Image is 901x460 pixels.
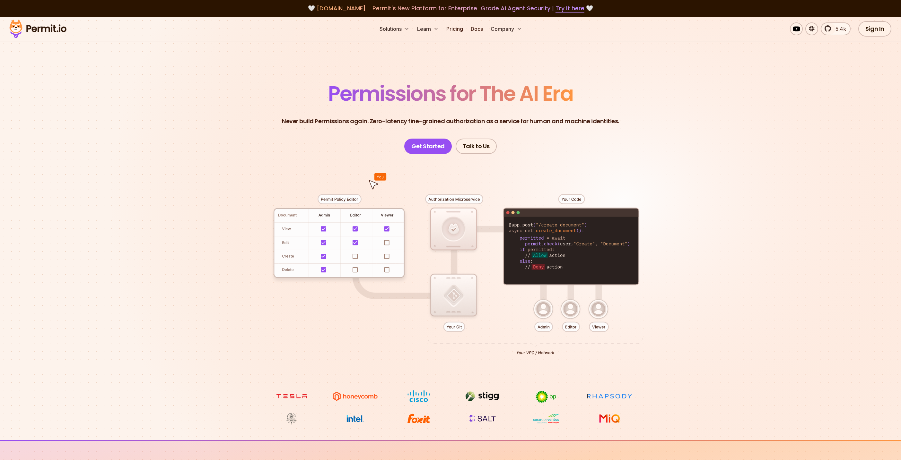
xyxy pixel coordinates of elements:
[267,390,316,402] img: tesla
[415,22,441,35] button: Learn
[468,22,485,35] a: Docs
[488,22,524,35] button: Company
[456,139,497,154] a: Talk to Us
[555,4,584,13] a: Try it here
[331,390,379,402] img: Honeycomb
[821,22,851,35] a: 5.4k
[328,79,573,108] span: Permissions for The AI Era
[522,390,570,404] img: bp
[522,413,570,425] img: Casa dos Ventos
[377,22,412,35] button: Solutions
[6,18,69,40] img: Permit logo
[395,390,443,402] img: Cisco
[444,22,466,35] a: Pricing
[282,117,619,126] p: Never build Permissions again. Zero-latency fine-grained authorization as a service for human and...
[15,4,886,13] div: 🤍 🤍
[404,139,452,154] a: Get Started
[395,413,443,425] img: Foxit
[317,4,584,12] span: [DOMAIN_NAME] - Permit's New Platform for Enterprise-Grade AI Agent Security |
[858,21,891,37] a: Sign In
[267,413,316,425] img: Maricopa County Recorder\'s Office
[832,25,846,33] span: 5.4k
[458,413,506,425] img: salt
[588,413,631,424] img: MIQ
[331,413,379,425] img: Intel
[585,390,634,402] img: Rhapsody Health
[458,390,506,402] img: Stigg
